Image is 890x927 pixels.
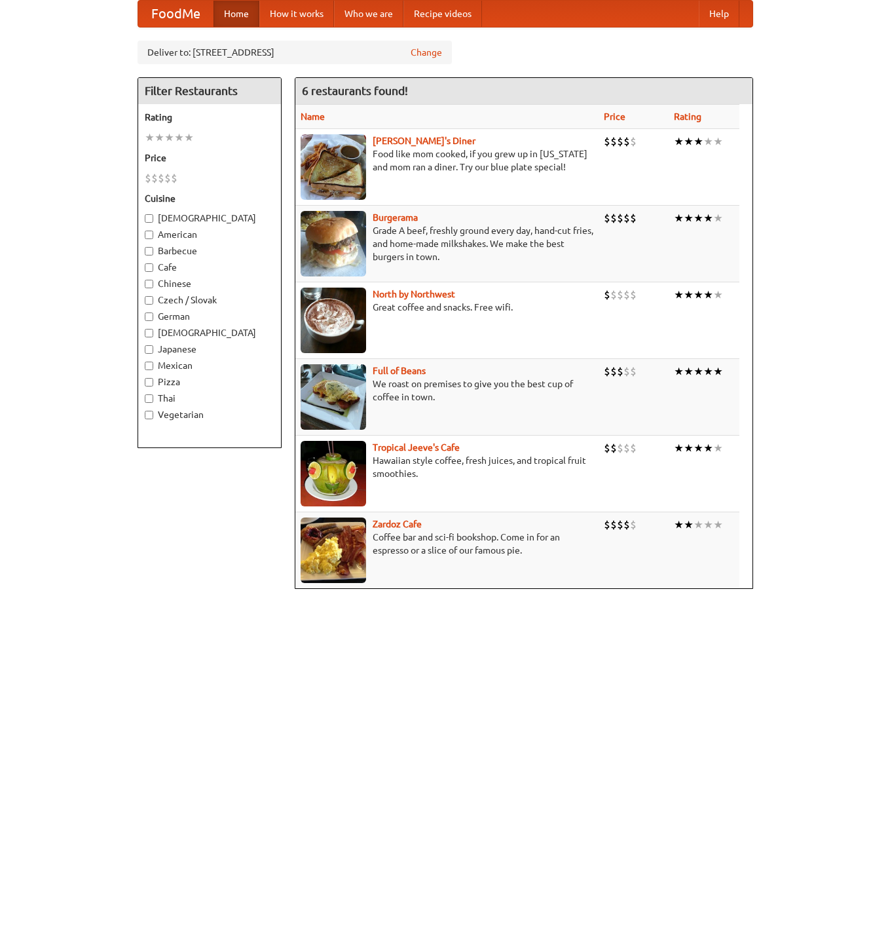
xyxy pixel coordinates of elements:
[617,288,623,302] li: $
[301,364,366,430] img: beans.jpg
[699,1,739,27] a: Help
[171,171,177,185] li: $
[301,377,593,404] p: We roast on premises to give you the best cup of coffee in town.
[373,519,422,529] a: Zardoz Cafe
[684,134,694,149] li: ★
[617,211,623,225] li: $
[138,1,213,27] a: FoodMe
[684,441,694,455] li: ★
[145,261,274,274] label: Cafe
[373,136,475,146] b: [PERSON_NAME]'s Diner
[703,518,713,532] li: ★
[301,147,593,174] p: Food like mom cooked, if you grew up in [US_STATE] and mom ran a diner. Try our blue plate special!
[334,1,403,27] a: Who we are
[713,364,723,379] li: ★
[617,441,623,455] li: $
[373,442,460,453] a: Tropical Jeeve's Cafe
[145,375,274,388] label: Pizza
[155,130,164,145] li: ★
[674,111,701,122] a: Rating
[617,518,623,532] li: $
[703,288,713,302] li: ★
[630,518,637,532] li: $
[145,130,155,145] li: ★
[145,277,274,290] label: Chinese
[623,518,630,532] li: $
[373,289,455,299] a: North by Northwest
[684,288,694,302] li: ★
[145,362,153,370] input: Mexican
[145,392,274,405] label: Thai
[623,211,630,225] li: $
[301,518,366,583] img: zardoz.jpg
[713,134,723,149] li: ★
[145,343,274,356] label: Japanese
[604,518,610,532] li: $
[145,293,274,307] label: Czech / Slovak
[610,364,617,379] li: $
[713,441,723,455] li: ★
[674,441,684,455] li: ★
[674,364,684,379] li: ★
[145,345,153,354] input: Japanese
[684,518,694,532] li: ★
[610,211,617,225] li: $
[674,288,684,302] li: ★
[213,1,259,27] a: Home
[145,296,153,305] input: Czech / Slovak
[164,171,171,185] li: $
[411,46,442,59] a: Change
[301,224,593,263] p: Grade A beef, freshly ground every day, hand-cut fries, and home-made milkshakes. We make the bes...
[184,130,194,145] li: ★
[623,134,630,149] li: $
[684,211,694,225] li: ★
[145,280,153,288] input: Chinese
[301,111,325,122] a: Name
[674,134,684,149] li: ★
[373,366,426,376] a: Full of Beans
[145,247,153,255] input: Barbecue
[703,134,713,149] li: ★
[674,211,684,225] li: ★
[151,171,158,185] li: $
[604,211,610,225] li: $
[610,518,617,532] li: $
[145,214,153,223] input: [DEMOGRAPHIC_DATA]
[684,364,694,379] li: ★
[301,441,366,506] img: jeeves.jpg
[145,192,274,205] h5: Cuisine
[138,78,281,104] h4: Filter Restaurants
[145,228,274,241] label: American
[174,130,184,145] li: ★
[630,211,637,225] li: $
[145,263,153,272] input: Cafe
[301,454,593,480] p: Hawaiian style coffee, fresh juices, and tropical fruit smoothies.
[164,130,174,145] li: ★
[694,134,703,149] li: ★
[623,441,630,455] li: $
[604,111,625,122] a: Price
[630,134,637,149] li: $
[158,171,164,185] li: $
[604,441,610,455] li: $
[617,134,623,149] li: $
[674,518,684,532] li: ★
[301,134,366,200] img: sallys.jpg
[138,41,452,64] div: Deliver to: [STREET_ADDRESS]
[623,364,630,379] li: $
[145,378,153,387] input: Pizza
[301,211,366,276] img: burgerama.jpg
[713,518,723,532] li: ★
[145,151,274,164] h5: Price
[145,329,153,337] input: [DEMOGRAPHIC_DATA]
[604,364,610,379] li: $
[259,1,334,27] a: How it works
[145,326,274,339] label: [DEMOGRAPHIC_DATA]
[302,85,408,97] ng-pluralize: 6 restaurants found!
[694,288,703,302] li: ★
[610,441,617,455] li: $
[301,288,366,353] img: north.jpg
